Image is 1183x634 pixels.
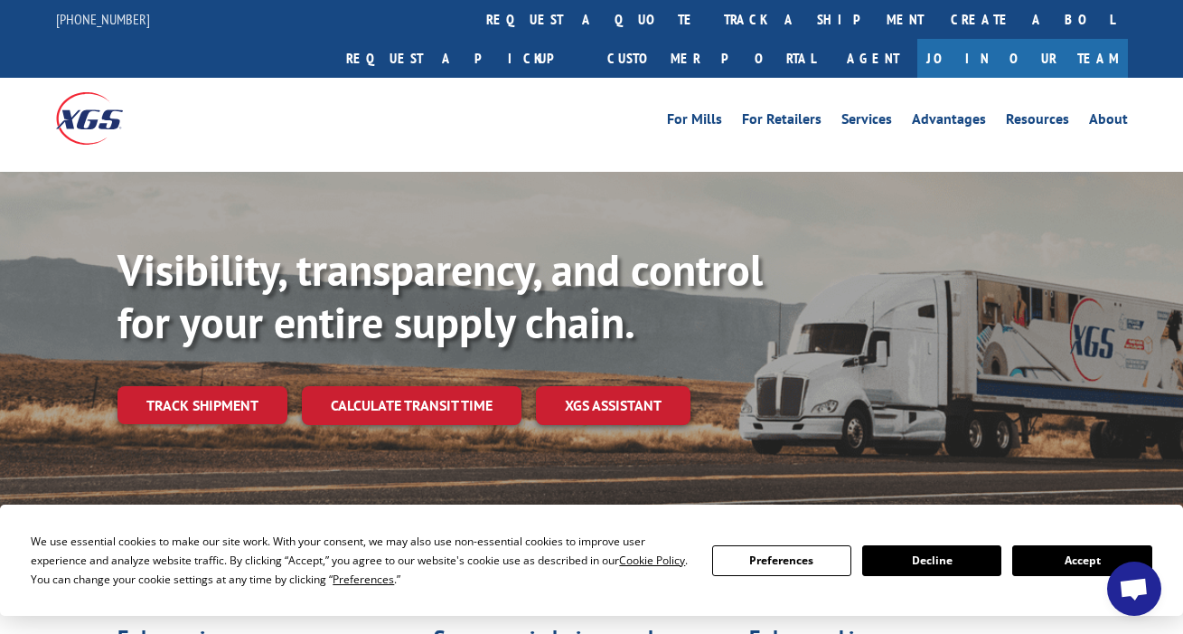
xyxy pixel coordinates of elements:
[841,112,892,132] a: Services
[1012,545,1151,576] button: Accept
[667,112,722,132] a: For Mills
[56,10,150,28] a: [PHONE_NUMBER]
[333,39,594,78] a: Request a pickup
[1089,112,1128,132] a: About
[31,532,690,589] div: We use essential cookies to make our site work. With your consent, we may also use non-essential ...
[862,545,1001,576] button: Decline
[712,545,851,576] button: Preferences
[1006,112,1069,132] a: Resources
[619,553,685,568] span: Cookie Policy
[117,241,763,350] b: Visibility, transparency, and control for your entire supply chain.
[1107,562,1161,616] a: Open chat
[302,386,521,425] a: Calculate transit time
[917,39,1128,78] a: Join Our Team
[117,386,287,424] a: Track shipment
[594,39,829,78] a: Customer Portal
[912,112,986,132] a: Advantages
[742,112,822,132] a: For Retailers
[333,572,394,587] span: Preferences
[829,39,917,78] a: Agent
[536,386,690,425] a: XGS ASSISTANT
